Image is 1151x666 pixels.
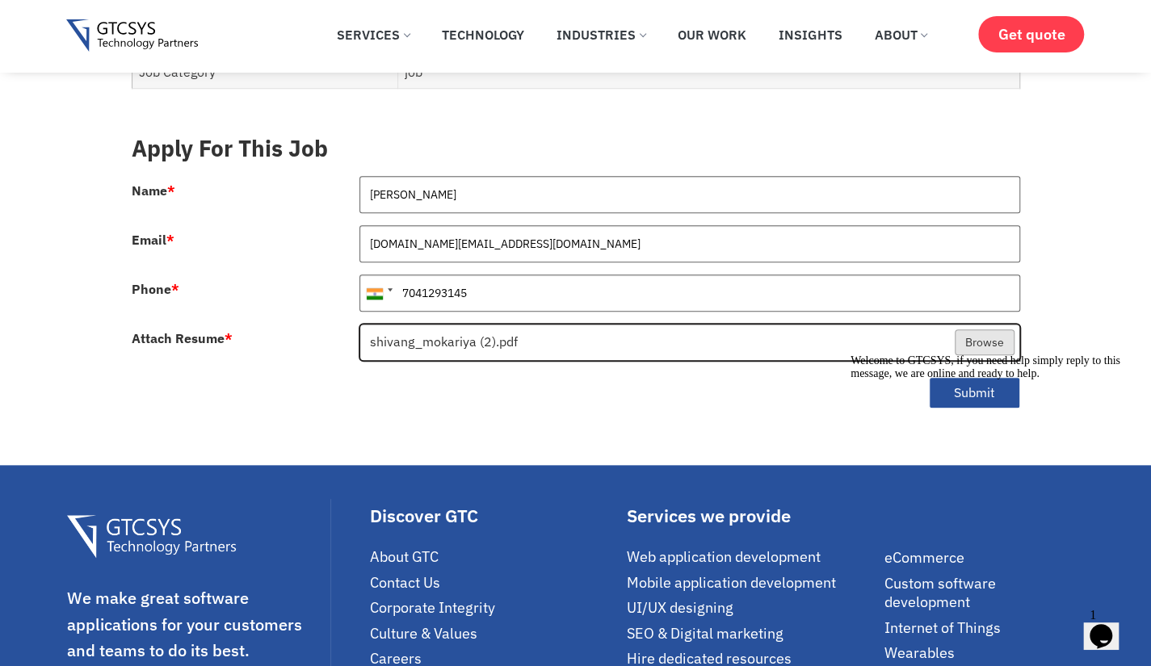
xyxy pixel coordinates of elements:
[325,17,422,52] a: Services
[978,16,1084,52] a: Get quote
[544,17,657,52] a: Industries
[998,26,1065,43] span: Get quote
[132,184,175,197] label: Name
[359,274,1020,312] input: 081234 56789
[626,624,876,643] a: SEO & Digital marketing
[626,507,876,525] div: Services we provide
[862,17,939,52] a: About
[132,332,233,345] label: Attach Resume
[132,135,1020,162] h3: Apply For This Job
[844,348,1135,593] iframe: chat widget
[370,598,495,617] span: Corporate Integrity
[132,283,179,295] label: Phone
[370,547,439,566] span: About GTC
[430,17,536,52] a: Technology
[884,618,1001,637] span: Internet of Things
[370,573,440,592] span: Contact Us
[370,573,618,592] a: Contact Us
[626,624,783,643] span: SEO & Digital marketing
[67,515,236,558] img: Gtcsys Footer Logo
[626,573,835,592] span: Mobile application development
[370,598,618,617] a: Corporate Integrity
[626,573,876,592] a: Mobile application development
[370,507,618,525] div: Discover GTC
[370,624,477,643] span: Culture & Values
[666,17,758,52] a: Our Work
[67,585,327,664] p: We make great software applications for your customers and teams to do its best.
[626,598,876,617] a: UI/UX designing
[884,643,1085,662] a: Wearables
[884,643,955,662] span: Wearables
[370,624,618,643] a: Culture & Values
[6,6,276,31] span: Welcome to GTCSYS, if you need help simply reply to this message, we are online and ready to help.
[884,618,1085,637] a: Internet of Things
[132,233,174,246] label: Email
[6,6,297,32] div: Welcome to GTCSYS, if you need help simply reply to this message, we are online and ready to help.
[767,17,854,52] a: Insights
[1083,601,1135,650] iframe: chat widget
[626,547,820,566] span: Web application development
[370,547,618,566] a: About GTC
[66,19,198,52] img: Gtcsys logo
[626,598,733,617] span: UI/UX designing
[626,547,876,566] a: Web application development
[360,275,397,311] div: India (भारत): +91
